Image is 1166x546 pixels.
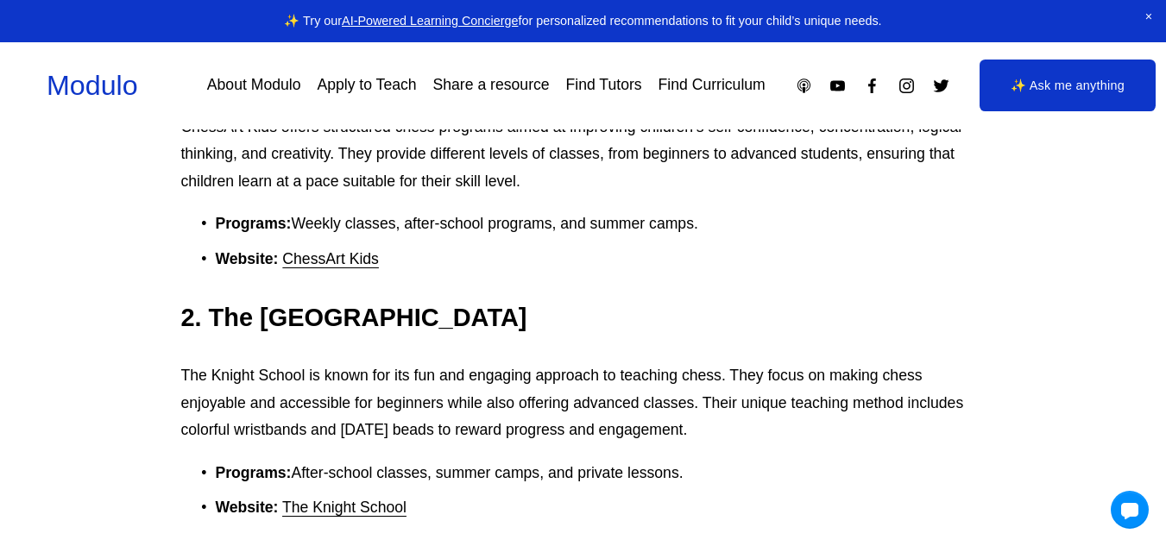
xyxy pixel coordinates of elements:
p: Weekly classes, after-school programs, and summer camps. [215,210,985,238]
strong: Website: [215,250,278,267]
a: Modulo [47,70,138,101]
a: Apple Podcasts [795,77,813,95]
p: After-school classes, summer camps, and private lessons. [215,460,985,487]
a: AI-Powered Learning Concierge [342,14,518,28]
a: ✨ Ask me anything [980,60,1156,111]
strong: Website: [215,499,278,516]
p: The Knight School is known for its fun and engaging approach to teaching chess. They focus on mak... [180,362,985,444]
a: Facebook [863,77,881,95]
a: Twitter [932,77,950,95]
a: Apply to Teach [317,71,416,101]
p: ChessArt Kids offers structured chess programs aimed at improving children’s self-confidence, con... [180,114,985,196]
a: Find Curriculum [659,71,766,101]
a: Instagram [898,77,916,95]
a: Share a resource [433,71,550,101]
a: The Knight School [282,499,407,516]
a: ChessArt Kids [282,250,379,267]
strong: 2. The [GEOGRAPHIC_DATA] [180,304,526,331]
a: Find Tutors [566,71,642,101]
a: About Modulo [207,71,301,101]
strong: Programs: [215,464,291,481]
strong: Programs: [215,215,291,232]
a: YouTube [829,77,847,95]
